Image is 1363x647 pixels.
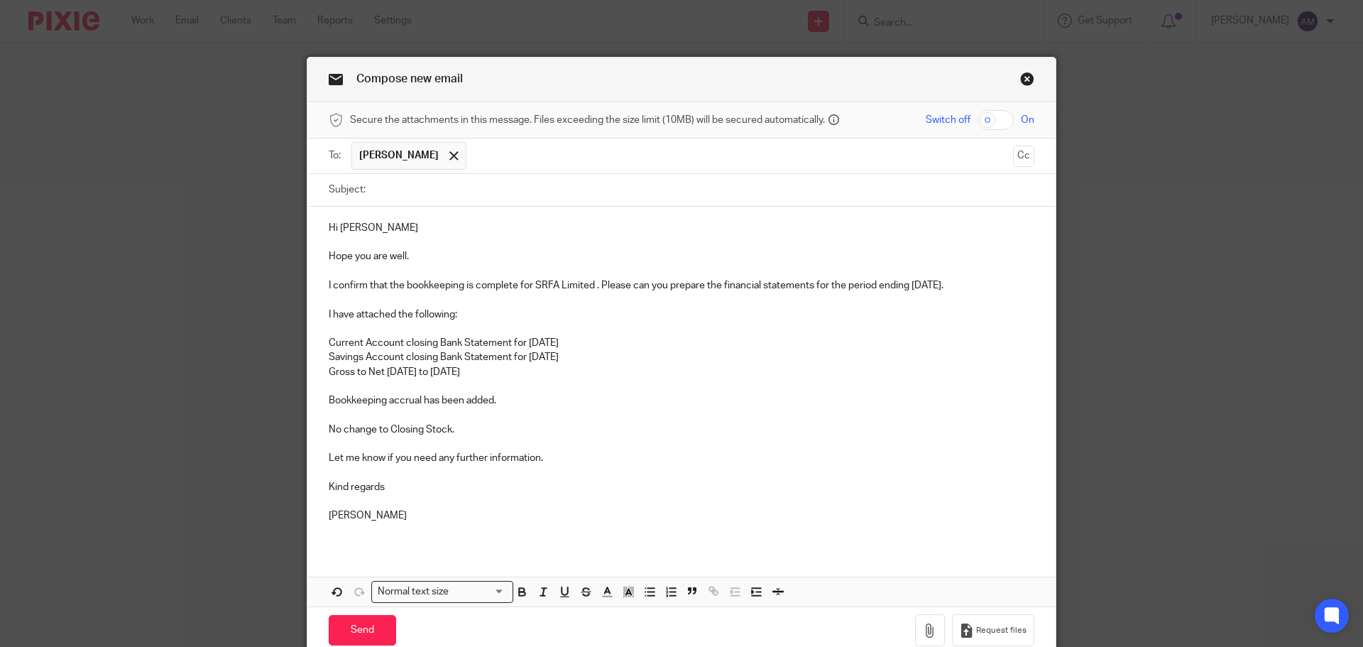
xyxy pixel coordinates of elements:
span: Request files [976,625,1027,636]
p: Kind regards [329,480,1034,494]
p: I confirm that the bookkeeping is complete for SRFA Limited . Please can you prepare the financia... [329,278,1034,293]
span: Switch off [926,113,970,127]
p: Savings Account closing Bank Statement for [DATE] [329,350,1034,364]
span: [PERSON_NAME] [359,148,439,163]
input: Send [329,615,396,646]
p: Hi [PERSON_NAME] [329,221,1034,235]
input: Search for option [454,585,505,599]
span: Compose new email [356,73,463,85]
p: Hope you are well. [329,249,1034,263]
p: Bookkeeping accrual has been added. [329,393,1034,408]
p: No change to Closing Stock. [329,423,1034,437]
p: I have attached the following: [329,308,1034,322]
span: On [1021,113,1034,127]
p: Gross to Net [DATE] to [DATE] [329,365,1034,379]
span: Normal text size [375,585,452,599]
div: Search for option [371,581,513,603]
p: Let me know if you need any further information. [329,451,1034,465]
p: Current Account closing Bank Statement for [DATE] [329,336,1034,350]
a: Close this dialog window [1020,72,1034,91]
span: Secure the attachments in this message. Files exceeding the size limit (10MB) will be secured aut... [350,113,825,127]
label: To: [329,148,344,163]
button: Cc [1013,146,1034,167]
p: [PERSON_NAME] [329,509,1034,523]
button: Request files [952,614,1034,646]
label: Subject: [329,183,366,197]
